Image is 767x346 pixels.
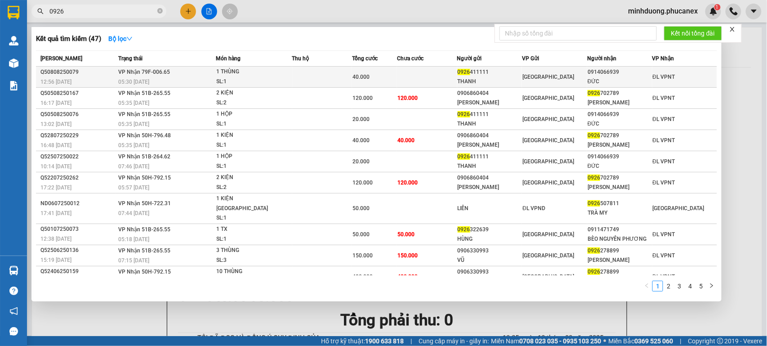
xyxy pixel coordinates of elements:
[118,55,143,62] span: Trạng thái
[352,205,370,211] span: 50.000
[644,283,650,288] span: left
[522,158,574,165] span: [GEOGRAPHIC_DATA]
[118,142,149,148] span: 05:35 [DATE]
[458,173,522,183] div: 0906860404
[588,234,652,244] div: BÈO NGUYÊN PHƯƠNG
[653,205,705,211] span: [GEOGRAPHIC_DATA]
[352,274,373,280] span: 400.000
[458,89,522,98] div: 0906860404
[118,175,171,181] span: VP Nhận 50H-792.15
[674,281,684,291] a: 3
[685,281,695,291] a: 4
[588,246,652,256] div: 278899
[522,74,574,80] span: [GEOGRAPHIC_DATA]
[458,98,522,108] div: [PERSON_NAME]
[9,81,18,90] img: solution-icon
[664,26,722,40] button: Kết nối tổng đài
[653,252,675,259] span: ĐL VPNT
[40,100,71,106] span: 16:17 [DATE]
[522,274,574,280] span: [GEOGRAPHIC_DATA]
[101,31,140,46] button: Bộ lọcdown
[9,327,18,336] span: message
[118,132,171,139] span: VP Nhận 50H-796.48
[706,281,717,292] li: Next Page
[458,162,522,171] div: THANH
[37,8,44,14] span: search
[458,131,522,140] div: 0906860404
[458,267,522,277] div: 0906330993
[40,55,82,62] span: [PERSON_NAME]
[9,287,18,295] span: question-circle
[588,256,652,265] div: [PERSON_NAME]
[522,55,539,62] span: VP Gửi
[588,175,600,181] span: 0926
[653,116,675,122] span: ĐL VPNT
[217,256,284,265] div: SL: 3
[397,137,415,144] span: 40.000
[292,55,309,62] span: Thu hộ
[458,204,522,213] div: LIÊN
[217,162,284,171] div: SL: 1
[126,36,133,42] span: down
[397,180,418,186] span: 120.000
[40,121,71,127] span: 13:02 [DATE]
[588,225,652,234] div: 0911471749
[118,100,149,106] span: 05:35 [DATE]
[588,132,600,139] span: 0926
[217,77,284,87] div: SL: 1
[458,183,522,192] div: [PERSON_NAME]
[118,269,171,275] span: VP Nhận 50H-792.15
[157,7,163,16] span: close-circle
[458,152,522,162] div: 411111
[588,200,600,207] span: 0926
[522,252,574,259] span: [GEOGRAPHIC_DATA]
[352,95,373,101] span: 120.000
[217,225,284,234] div: 1 TX
[588,131,652,140] div: 702789
[588,110,652,119] div: 0914066939
[217,234,284,244] div: SL: 1
[588,119,652,129] div: ĐỨC
[729,26,736,32] span: close
[9,307,18,315] span: notification
[217,109,284,119] div: 1 HỘP
[458,256,522,265] div: VŨ
[458,111,470,117] span: 0926
[118,79,149,85] span: 05:30 [DATE]
[458,69,470,75] span: 0926
[653,180,675,186] span: ĐL VPNT
[40,246,116,255] div: Q52506250136
[652,281,663,292] li: 1
[397,231,415,238] span: 50.000
[217,194,284,213] div: 1 KIỆN [GEOGRAPHIC_DATA]
[352,74,370,80] span: 40.000
[653,137,675,144] span: ĐL VPNT
[217,152,284,162] div: 1 HỘP
[40,173,116,183] div: Q52207250262
[522,180,574,186] span: [GEOGRAPHIC_DATA]
[217,67,284,77] div: 1 THÙNG
[40,163,71,170] span: 10:14 [DATE]
[108,35,133,42] strong: Bộ lọc
[118,257,149,264] span: 07:15 [DATE]
[157,8,163,13] span: close-circle
[709,283,714,288] span: right
[522,95,574,101] span: [GEOGRAPHIC_DATA]
[40,79,71,85] span: 12:56 [DATE]
[458,225,522,234] div: 322639
[9,266,18,275] img: warehouse-icon
[588,152,652,162] div: 0914066939
[40,152,116,162] div: Q52507250022
[118,247,170,254] span: VP Nhận 51B-265.55
[588,183,652,192] div: [PERSON_NAME]
[522,231,574,238] span: [GEOGRAPHIC_DATA]
[352,180,373,186] span: 120.000
[40,199,116,208] div: ND0607250012
[642,281,652,292] button: left
[588,269,600,275] span: 0926
[40,236,71,242] span: 12:38 [DATE]
[217,267,284,277] div: 10 THÙNG
[217,130,284,140] div: 1 KIỆN
[664,281,673,291] a: 2
[217,88,284,98] div: 2 KIỆN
